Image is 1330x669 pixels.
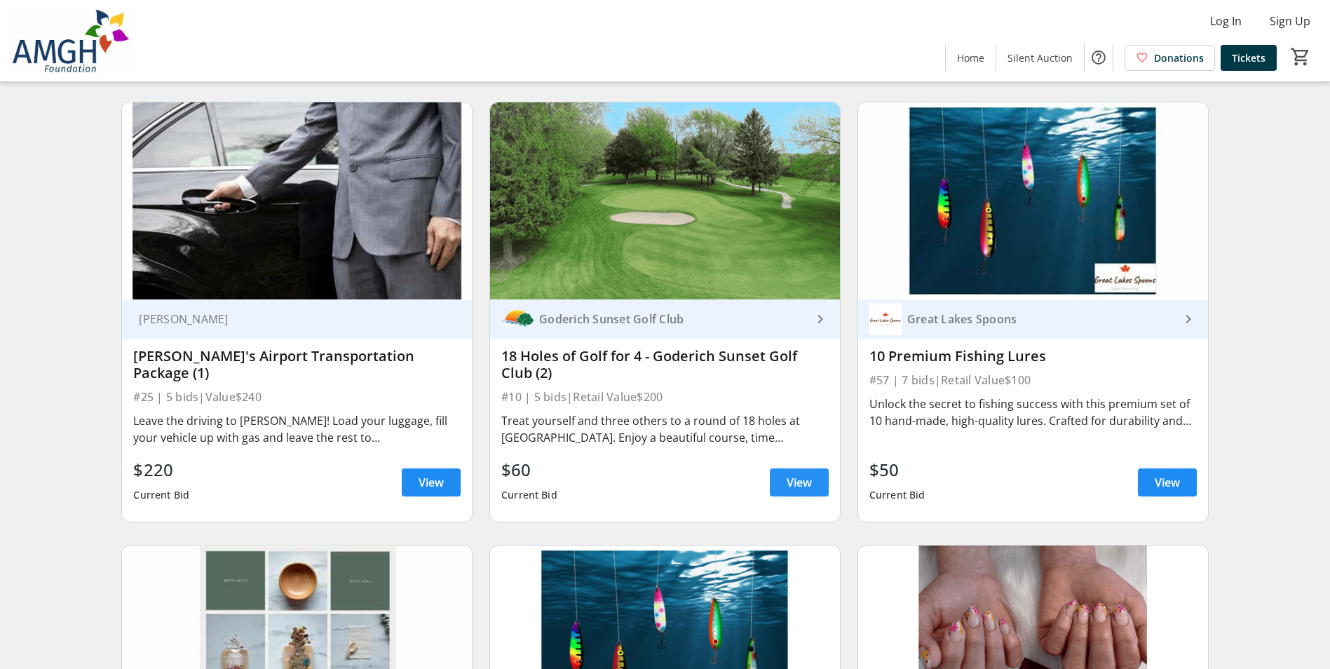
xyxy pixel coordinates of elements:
[812,311,829,327] mat-icon: keyboard_arrow_right
[1288,44,1313,69] button: Cart
[501,348,829,381] div: 18 Holes of Golf for 4 - Goderich Sunset Golf Club (2)
[122,102,472,299] img: Mike's Airport Transportation Package (1)
[1258,10,1322,32] button: Sign Up
[490,102,840,299] img: 18 Holes of Golf for 4 - Goderich Sunset Golf Club (2)
[996,45,1084,71] a: Silent Auction
[902,312,1180,326] div: Great Lakes Spoons
[1232,50,1265,65] span: Tickets
[946,45,996,71] a: Home
[1085,43,1113,72] button: Help
[490,299,840,339] a: Goderich Sunset Golf ClubGoderich Sunset Golf Club
[133,412,461,446] div: Leave the driving to [PERSON_NAME]! Load your luggage, fill your vehicle up with gas and leave th...
[869,396,1197,429] div: Unlock the secret to fishing success with this premium set of 10 hand-made, high-quality lures. C...
[770,468,829,496] a: View
[133,348,461,381] div: [PERSON_NAME]'s Airport Transportation Package (1)
[1154,50,1204,65] span: Donations
[1155,474,1180,491] span: View
[534,312,812,326] div: Goderich Sunset Golf Club
[1007,50,1073,65] span: Silent Auction
[1221,45,1277,71] a: Tickets
[501,387,829,407] div: #10 | 5 bids | Retail Value $200
[1210,13,1242,29] span: Log In
[133,312,444,326] div: [PERSON_NAME]
[869,457,925,482] div: $50
[133,457,189,482] div: $220
[133,482,189,508] div: Current Bid
[869,303,902,335] img: Great Lakes Spoons
[858,299,1208,339] a: Great Lakes SpoonsGreat Lakes Spoons
[1138,468,1197,496] a: View
[869,370,1197,390] div: #57 | 7 bids | Retail Value $100
[869,348,1197,365] div: 10 Premium Fishing Lures
[957,50,984,65] span: Home
[419,474,444,491] span: View
[858,102,1208,299] img: 10 Premium Fishing Lures
[402,468,461,496] a: View
[133,387,461,407] div: #25 | 5 bids | Value $240
[501,482,557,508] div: Current Bid
[869,482,925,508] div: Current Bid
[501,412,829,446] div: Treat yourself and three others to a round of 18 holes at [GEOGRAPHIC_DATA]. Enjoy a beautiful co...
[1180,311,1197,327] mat-icon: keyboard_arrow_right
[501,457,557,482] div: $60
[1125,45,1215,71] a: Donations
[8,6,133,76] img: Alexandra Marine & General Hospital Foundation's Logo
[501,303,534,335] img: Goderich Sunset Golf Club
[1199,10,1253,32] button: Log In
[1270,13,1310,29] span: Sign Up
[787,474,812,491] span: View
